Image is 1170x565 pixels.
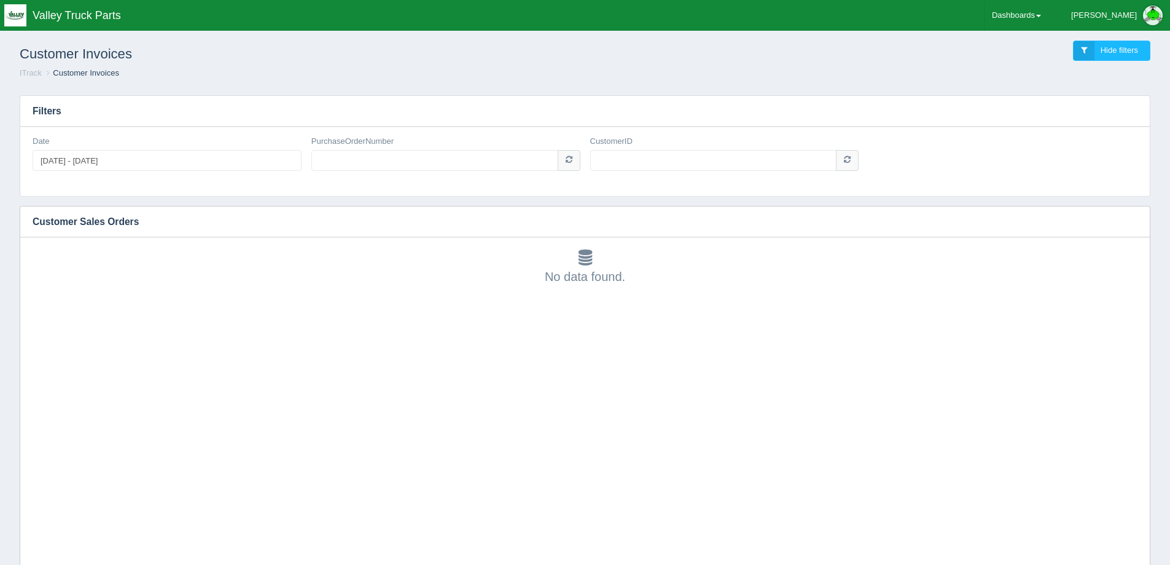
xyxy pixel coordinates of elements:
span: Hide filters [1101,45,1138,55]
label: CustomerID [590,136,633,148]
div: No data found. [33,250,1137,285]
img: Profile Picture [1143,6,1163,25]
label: PurchaseOrderNumber [311,136,394,148]
h3: Filters [20,96,1150,127]
h3: Customer Sales Orders [20,207,1131,237]
label: Date [33,136,49,148]
li: Customer Invoices [44,68,119,79]
h1: Customer Invoices [20,41,585,68]
a: ITrack [20,68,42,77]
span: Valley Truck Parts [33,9,121,22]
img: q1blfpkbivjhsugxdrfq.png [4,4,26,26]
a: Hide filters [1073,41,1150,61]
div: [PERSON_NAME] [1071,3,1137,28]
